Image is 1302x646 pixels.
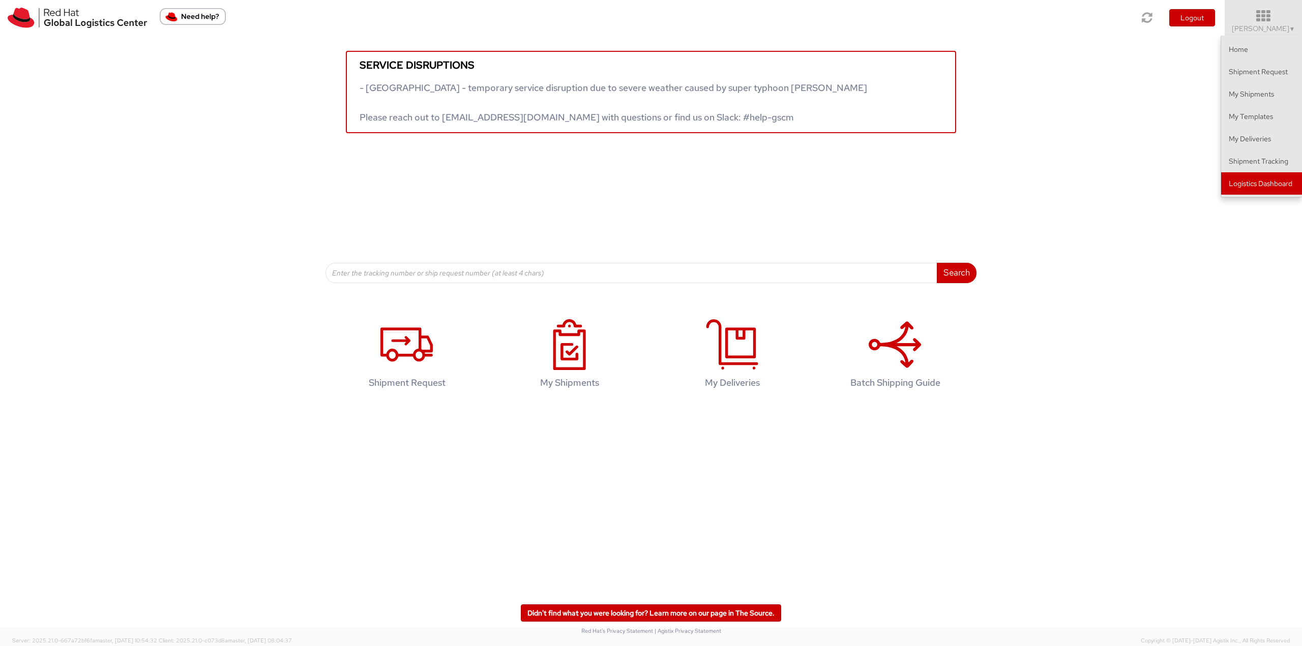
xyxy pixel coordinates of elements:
h4: Shipment Request [341,378,472,388]
a: Home [1221,38,1302,60]
span: Copyright © [DATE]-[DATE] Agistix Inc., All Rights Reserved [1141,637,1290,645]
a: Didn't find what you were looking for? Learn more on our page in The Source. [521,604,781,622]
a: | Agistix Privacy Statement [655,627,721,634]
a: Shipment Request [331,309,483,404]
a: My Shipments [493,309,646,404]
h5: Service disruptions [360,59,942,71]
a: Shipment Tracking [1221,150,1302,172]
a: Batch Shipping Guide [819,309,971,404]
a: My Deliveries [656,309,809,404]
span: - [GEOGRAPHIC_DATA] - temporary service disruption due to severe weather caused by super typhoon ... [360,82,867,123]
button: Logout [1169,9,1215,26]
span: Client: 2025.21.0-c073d8a [159,637,292,644]
button: Search [937,263,976,283]
a: My Templates [1221,105,1302,128]
a: My Shipments [1221,83,1302,105]
span: master, [DATE] 10:54:32 [95,637,157,644]
span: [PERSON_NAME] [1232,24,1295,33]
h4: Batch Shipping Guide [830,378,961,388]
span: ▼ [1289,25,1295,33]
a: My Deliveries [1221,128,1302,150]
a: Shipment Request [1221,60,1302,83]
h4: My Shipments [504,378,635,388]
button: Need help? [160,8,226,25]
input: Enter the tracking number or ship request number (at least 4 chars) [325,263,937,283]
span: master, [DATE] 08:04:37 [228,637,292,644]
a: Logistics Dashboard [1221,172,1302,195]
h4: My Deliveries [667,378,798,388]
span: Server: 2025.21.0-667a72bf6fa [12,637,157,644]
a: Red Hat's Privacy Statement [581,627,653,634]
img: rh-logistics-00dfa346123c4ec078e1.svg [8,8,147,28]
a: Service disruptions - [GEOGRAPHIC_DATA] - temporary service disruption due to severe weather caus... [346,51,956,133]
